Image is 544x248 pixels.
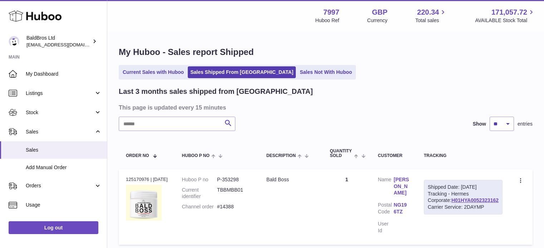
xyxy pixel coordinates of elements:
div: BaldBros Ltd [26,35,91,48]
div: Tracking [424,153,503,158]
dt: Postal Code [378,202,394,217]
span: AVAILABLE Stock Total [475,17,535,24]
strong: GBP [372,7,387,17]
div: Shipped Date: [DATE] [428,184,499,191]
span: Usage [26,202,102,208]
span: 171,057.72 [491,7,527,17]
span: Total sales [415,17,447,24]
div: Carrier Service: 2DAYMP [428,204,499,211]
span: Add Manual Order [26,164,102,171]
span: [EMAIL_ADDRESS][DOMAIN_NAME] [26,42,105,47]
div: Bald Boss [266,176,315,183]
a: [PERSON_NAME] [394,176,410,197]
dd: P-353298 [217,176,252,183]
a: Sales Shipped From [GEOGRAPHIC_DATA] [188,66,296,78]
h3: This page is updated every 15 minutes [119,103,531,111]
dt: Channel order [182,203,217,210]
dt: User Id [378,221,394,234]
span: Description [266,153,296,158]
img: internalAdmin-7997@internal.huboo.com [9,36,19,47]
span: Sales [26,128,94,135]
a: 220.34 Total sales [415,7,447,24]
dt: Name [378,176,394,198]
a: Current Sales with Huboo [120,66,186,78]
div: Huboo Ref [315,17,339,24]
span: Sales [26,147,102,153]
img: 79971687853618.png [126,185,162,221]
div: Currency [367,17,388,24]
dd: #14388 [217,203,252,210]
span: Listings [26,90,94,97]
dt: Current identifier [182,187,217,200]
a: H01HYA0052323162 [451,197,499,203]
span: Order No [126,153,149,158]
label: Show [473,121,486,127]
div: 125170976 | [DATE] [126,176,168,183]
span: Huboo P no [182,153,210,158]
dt: Huboo P no [182,176,217,183]
a: 171,057.72 AVAILABLE Stock Total [475,7,535,24]
h2: Last 3 months sales shipped from [GEOGRAPHIC_DATA] [119,87,313,96]
span: Orders [26,182,94,189]
span: 220.34 [417,7,439,17]
strong: 7997 [323,7,339,17]
h1: My Huboo - Sales report Shipped [119,46,533,58]
span: Stock [26,109,94,116]
span: Quantity Sold [330,149,352,158]
td: 1 [323,169,371,245]
a: NG19 6TZ [394,202,410,215]
div: Customer [378,153,410,158]
span: My Dashboard [26,71,102,77]
div: Tracking - Hermes Corporate: [424,180,503,215]
a: Log out [9,221,98,234]
span: entries [518,121,533,127]
a: Sales Not With Huboo [297,66,354,78]
dd: TBBMBB01 [217,187,252,200]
